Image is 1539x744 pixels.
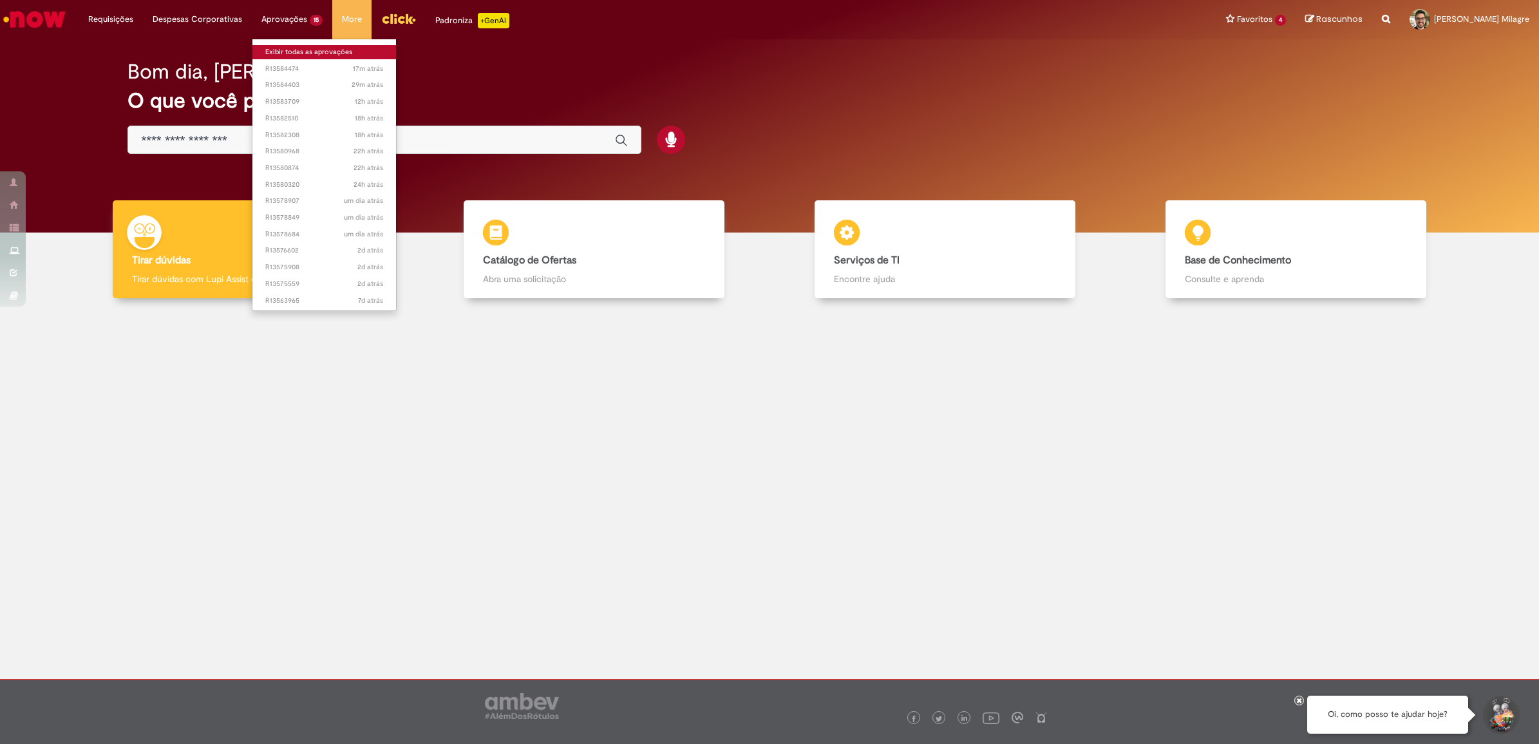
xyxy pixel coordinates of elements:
[265,262,383,272] span: R13575908
[265,64,383,74] span: R13584474
[1307,696,1468,734] div: Oi, como posso te ajudar hoje?
[357,245,383,255] time: 29/09/2025 12:32:34
[419,200,769,299] a: Catálogo de Ofertas Abra uma solicitação
[1434,14,1529,24] span: [PERSON_NAME] Milagre
[352,80,383,90] time: 01/10/2025 09:19:06
[344,229,383,239] span: um dia atrás
[265,113,383,124] span: R13582510
[1035,712,1047,723] img: logo_footer_naosei.png
[265,130,383,140] span: R13582308
[88,13,133,26] span: Requisições
[354,146,383,156] span: 22h atrás
[355,113,383,123] span: 18h atrás
[358,296,383,305] time: 24/09/2025 16:19:52
[1120,200,1471,299] a: Base de Conhecimento Consulte e aprenda
[381,9,416,28] img: click_logo_yellow_360x200.png
[252,260,396,274] a: Aberto R13575908 :
[357,262,383,272] span: 2d atrás
[1012,712,1023,723] img: logo_footer_workplace.png
[834,272,1055,285] p: Encontre ajuda
[265,180,383,190] span: R13580320
[261,13,307,26] span: Aprovações
[252,277,396,291] a: Aberto R13575559 :
[310,15,323,26] span: 15
[961,715,968,723] img: logo_footer_linkedin.png
[354,163,383,173] span: 22h atrás
[355,113,383,123] time: 30/09/2025 15:46:36
[252,62,396,76] a: Aberto R13584474 :
[265,146,383,157] span: R13580968
[353,64,383,73] time: 01/10/2025 09:30:33
[357,245,383,255] span: 2d atrás
[344,196,383,205] span: um dia atrás
[483,272,704,285] p: Abra uma solicitação
[355,97,383,106] time: 30/09/2025 21:41:56
[344,213,383,222] time: 29/09/2025 18:27:44
[483,254,576,267] b: Catálogo de Ofertas
[1185,272,1406,285] p: Consulte e aprenda
[252,294,396,308] a: Aberto R13563965 :
[127,61,374,83] h2: Bom dia, [PERSON_NAME]
[354,180,383,189] time: 30/09/2025 10:07:03
[353,64,383,73] span: 17m atrás
[344,213,383,222] span: um dia atrás
[354,180,383,189] span: 24h atrás
[132,254,191,267] b: Tirar dúvidas
[1275,15,1286,26] span: 4
[127,90,1411,112] h2: O que você procura hoje?
[265,213,383,223] span: R13578849
[68,200,419,299] a: Tirar dúvidas Tirar dúvidas com Lupi Assist e Gen Ai
[354,146,383,156] time: 30/09/2025 11:38:24
[1481,696,1520,734] button: Iniciar Conversa de Suporte
[1316,13,1363,25] span: Rascunhos
[132,272,354,285] p: Tirar dúvidas com Lupi Assist e Gen Ai
[265,97,383,107] span: R13583709
[1237,13,1272,26] span: Favoritos
[1,6,68,32] img: ServiceNow
[265,196,383,206] span: R13578907
[342,13,362,26] span: More
[357,279,383,289] time: 29/09/2025 10:06:38
[358,296,383,305] span: 7d atrás
[252,178,396,192] a: Aberto R13580320 :
[344,229,383,239] time: 29/09/2025 17:45:47
[252,144,396,158] a: Aberto R13580968 :
[983,709,999,726] img: logo_footer_youtube.png
[1305,14,1363,26] a: Rascunhos
[355,130,383,140] time: 30/09/2025 15:25:42
[354,163,383,173] time: 30/09/2025 11:26:38
[252,95,396,109] a: Aberto R13583709 :
[1185,254,1291,267] b: Base de Conhecimento
[252,194,396,208] a: Aberto R13578907 :
[252,111,396,126] a: Aberto R13582510 :
[435,13,509,28] div: Padroniza
[252,243,396,258] a: Aberto R13576602 :
[352,80,383,90] span: 29m atrás
[265,296,383,306] span: R13563965
[265,229,383,240] span: R13578684
[344,196,383,205] time: 29/09/2025 18:47:19
[357,262,383,272] time: 29/09/2025 10:54:58
[252,227,396,242] a: Aberto R13578684 :
[252,161,396,175] a: Aberto R13580874 :
[252,211,396,225] a: Aberto R13578849 :
[769,200,1120,299] a: Serviços de TI Encontre ajuda
[355,97,383,106] span: 12h atrás
[478,13,509,28] p: +GenAi
[252,128,396,142] a: Aberto R13582308 :
[265,80,383,90] span: R13584403
[834,254,900,267] b: Serviços de TI
[936,716,942,722] img: logo_footer_twitter.png
[252,45,396,59] a: Exibir todas as aprovações
[911,716,917,722] img: logo_footer_facebook.png
[252,39,397,311] ul: Aprovações
[355,130,383,140] span: 18h atrás
[153,13,242,26] span: Despesas Corporativas
[265,245,383,256] span: R13576602
[252,78,396,92] a: Aberto R13584403 :
[265,163,383,173] span: R13580874
[265,279,383,289] span: R13575559
[357,279,383,289] span: 2d atrás
[485,693,559,719] img: logo_footer_ambev_rotulo_gray.png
